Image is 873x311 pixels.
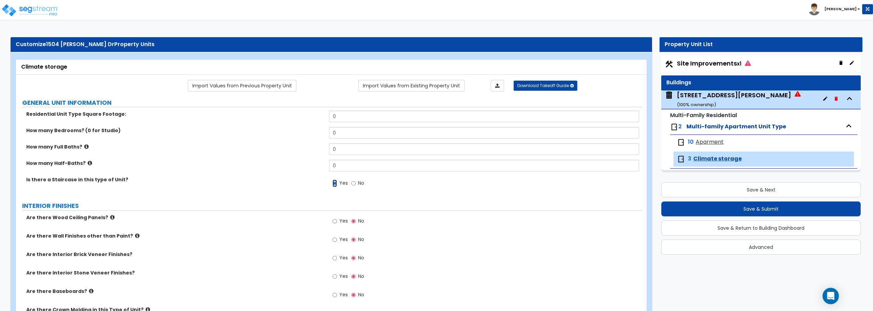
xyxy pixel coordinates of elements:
[677,101,716,108] small: ( 100 % ownership)
[26,127,324,134] label: How many Bedrooms? (0 for Studio)
[823,288,839,304] div: Open Intercom Messenger
[26,214,324,221] label: Are there Wood Ceiling Panels?
[677,138,685,146] img: door.png
[351,236,356,243] input: No
[135,233,139,238] i: click for more info!
[688,155,691,163] span: 3
[339,254,348,261] span: Yes
[332,236,337,243] input: Yes
[358,217,364,224] span: No
[332,273,337,280] input: Yes
[665,91,801,108] span: 1504 W Blaine Dr
[351,254,356,262] input: No
[661,201,861,216] button: Save & Submit
[21,63,641,71] div: Climate storage
[339,217,348,224] span: Yes
[332,217,337,225] input: Yes
[332,291,337,299] input: Yes
[693,155,742,163] span: Climate storage
[661,221,861,236] button: Save & Return to Building Dashboard
[26,251,324,258] label: Are there Interior Brick Veneer Finishes?
[696,138,724,146] span: Aparment
[332,254,337,262] input: Yes
[351,291,356,299] input: No
[665,91,674,100] img: building.svg
[665,41,857,48] div: Property Unit List
[678,123,682,130] span: 2
[661,182,861,197] button: Save & Next
[670,123,678,131] img: door.png
[677,155,685,163] img: door.png
[358,180,364,186] span: No
[339,236,348,243] span: Yes
[665,60,674,69] img: Construction.png
[351,273,356,280] input: No
[89,288,93,294] i: click for more info!
[514,81,577,91] button: Download Takeoff Guide
[339,291,348,298] span: Yes
[26,288,324,295] label: Are there Baseboards?
[26,111,324,117] label: Residential Unit Type Square Footage:
[686,123,786,130] span: Multi-family Apartment Unit Type
[1,3,59,17] img: logo_pro_r.png
[332,180,337,187] input: Yes
[358,291,364,298] span: No
[825,6,857,12] b: [PERSON_NAME]
[670,111,737,119] small: Multi-Family Residential
[737,60,741,67] small: x1
[358,236,364,243] span: No
[26,143,324,150] label: How many Full Baths?
[358,254,364,261] span: No
[26,232,324,239] label: Are there Wall Finishes other than Paint?
[339,180,348,186] span: Yes
[16,41,647,48] div: Customize Property Units
[351,217,356,225] input: No
[26,160,324,167] label: How many Half-Baths?
[26,269,324,276] label: Are there Interior Stone Veneer Finishes?
[491,80,504,91] a: Import the dynamic attributes value through Excel sheet
[84,144,89,149] i: click for more info!
[22,98,642,107] label: GENERAL UNIT INFORMATION
[677,59,751,68] span: Site Improvements
[358,80,464,91] a: Import the dynamic attribute values from existing properties.
[22,201,642,210] label: INTERIOR FINISHES
[88,160,92,166] i: click for more info!
[666,79,856,87] div: Buildings
[110,215,115,220] i: click for more info!
[358,273,364,280] span: No
[46,40,114,48] span: 1504 [PERSON_NAME] Dr
[808,3,820,15] img: avatar.png
[688,138,694,146] span: 10
[188,80,296,91] a: Import the dynamic attribute values from previous properties.
[339,273,348,280] span: Yes
[677,91,791,108] div: [STREET_ADDRESS][PERSON_NAME]
[26,176,324,183] label: Is there a Staircase in this type of Unit?
[517,83,569,88] span: Download Takeoff Guide
[661,240,861,255] button: Advanced
[351,180,356,187] input: No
